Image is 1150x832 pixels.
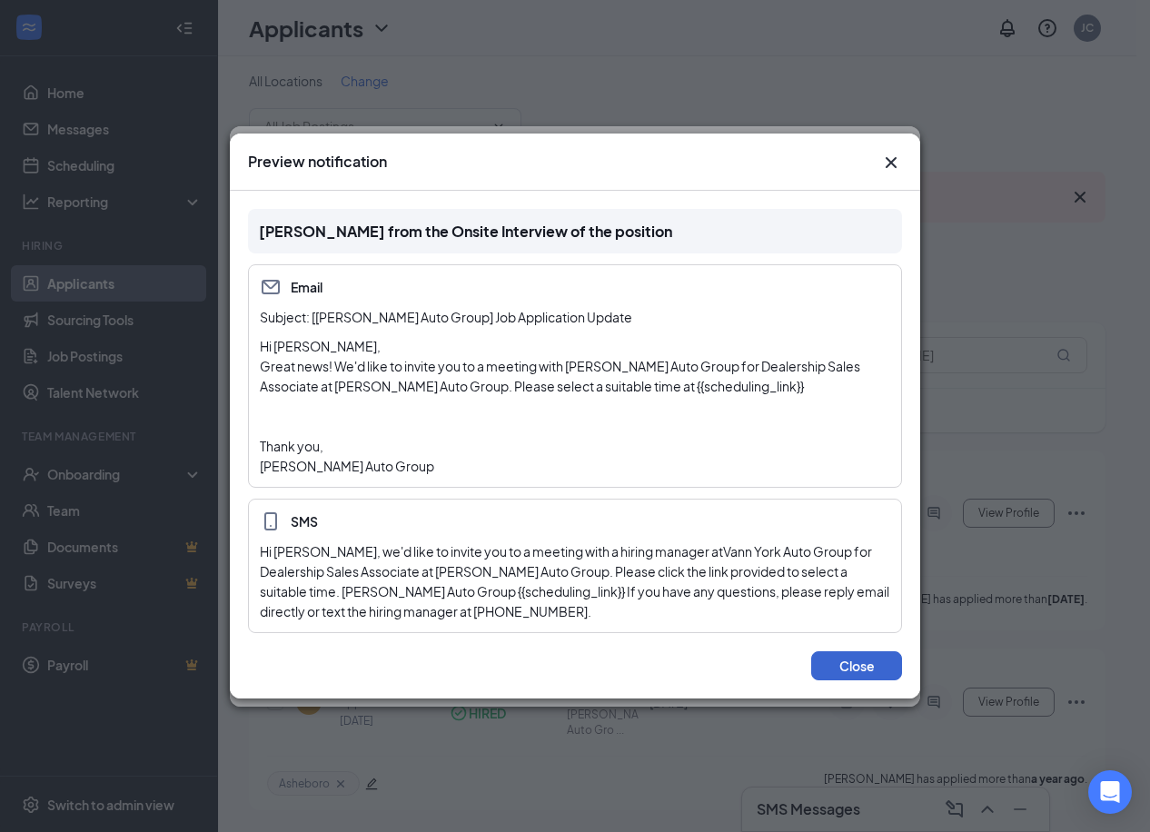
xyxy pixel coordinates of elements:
[811,651,902,680] button: Close
[248,152,387,172] h3: Preview notification
[260,356,890,396] p: Great news! We'd like to invite you to a meeting with [PERSON_NAME] Auto Group for Dealership Sal...
[260,276,282,298] svg: Email
[1088,770,1132,814] div: Open Intercom Messenger
[291,511,318,531] span: SMS
[260,336,890,356] p: Hi [PERSON_NAME],
[260,309,632,325] span: Subject: [[PERSON_NAME] Auto Group] Job Application Update
[259,222,672,241] span: [PERSON_NAME] from the Onsite Interview of the position
[291,277,322,297] span: Email
[260,541,890,621] div: Hi [PERSON_NAME], we'd like to invite you to a meeting with a hiring manager atVann York Auto Gro...
[880,152,902,173] svg: Cross
[260,436,890,456] p: Thank you,
[880,152,902,173] button: Close
[260,510,282,532] svg: MobileSms
[260,456,890,476] p: [PERSON_NAME] Auto Group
